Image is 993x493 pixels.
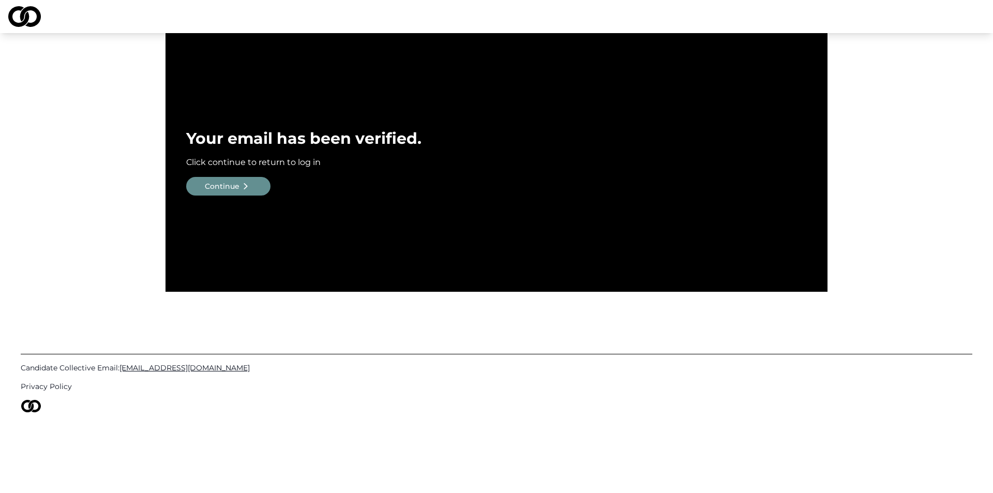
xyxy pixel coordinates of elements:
[21,381,972,392] a: Privacy Policy
[21,400,41,412] img: logo
[8,6,41,27] img: logo
[119,363,250,372] span: [EMAIL_ADDRESS][DOMAIN_NAME]
[186,177,270,196] button: Continue
[205,181,239,191] div: Continue
[21,363,972,373] a: Candidate Collective Email:[EMAIL_ADDRESS][DOMAIN_NAME]
[186,156,807,169] div: Click continue to return to log in
[186,129,807,148] div: Your email has been verified.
